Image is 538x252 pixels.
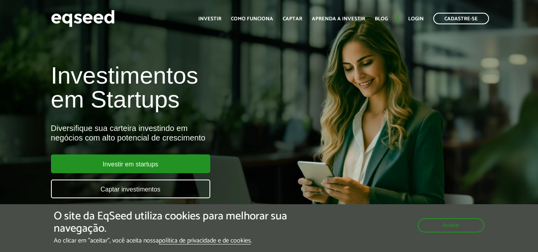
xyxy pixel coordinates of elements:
a: Como funciona [231,16,273,21]
button: Aceitar [418,218,484,232]
a: política de privacidade e de cookies [159,238,251,244]
h5: O site da EqSeed utiliza cookies para melhorar sua navegação. [54,210,312,235]
a: Captar investimentos [51,180,210,198]
a: Aprenda a investir [312,16,365,21]
a: Login [408,16,424,21]
div: Diversifique sua carteira investindo em negócios com alto potencial de crescimento [51,123,308,143]
p: Ao clicar em "aceitar", você aceita nossa . [54,237,312,244]
a: Blog [375,16,388,21]
a: Captar [283,16,302,21]
a: Cadastre-se [433,13,489,24]
h1: Investimentos em Startups [51,64,308,111]
img: EqSeed [51,8,115,29]
a: Investir [198,16,221,21]
a: Investir em startups [51,154,210,173]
